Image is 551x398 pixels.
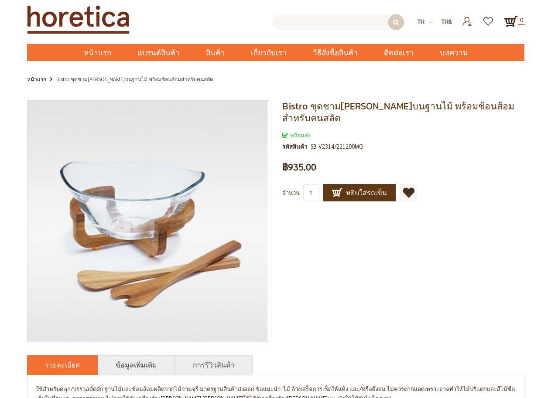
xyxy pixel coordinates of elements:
span: จำนวน [282,189,300,196]
span: THB [441,18,452,25]
div: SB-V2314/221200MO [311,142,363,151]
span: ฿935.00 [282,162,316,172]
a: บทความ [427,44,481,61]
a: เกี่ยวกับเรา [238,44,300,61]
span: แบรนด์สินค้า [137,44,180,62]
img: dropdown-icon.svg [428,20,433,24]
img: Salad Bowl Set [27,101,268,342]
a: รายการโปรด [478,14,500,22]
span: วิธีสั่งซื้อสินค้า [313,44,358,62]
a: 0 [504,14,518,28]
img: Horetica.com [27,5,130,34]
span: th [418,18,424,25]
a: หน้าแรก [27,74,46,84]
a: เข้าสู่ระบบ [457,14,478,22]
div: สถานะของสินค้า [282,130,524,140]
span: สินค้า [206,44,225,62]
span: หยิบใส่รถเข็น [332,187,387,198]
span: 0 [518,15,525,25]
span: พร้อมส่ง [282,131,311,139]
span: ติดต่อเรา [384,44,414,62]
a: การรีวิวสินค้า [193,360,235,370]
a: สินค้า [193,44,238,61]
span: บทความ [440,44,468,62]
span: Bistro ชุดชาม[PERSON_NAME]บนฐานไม้ พร้อมช้อนส้อมสำหรับคนสลัด [282,99,514,125]
a: วิธีสั่งซื้อสินค้า [300,44,371,61]
a: ข้อมูลเพิ่มเติม [116,360,157,370]
li: Bistro ชุดชาม[PERSON_NAME]บนฐานไม้ พร้อมช้อนส้อมสำหรับคนสลัด [48,74,213,85]
strong: รหัสสินค้า [282,142,311,151]
a: ติดต่อเรา [371,44,427,61]
button: หยิบใส่รถเข็น [323,184,396,201]
a: เพิ่มไปยังรายการโปรด [400,184,418,201]
span: เกี่ยวกับเรา [251,44,287,62]
a: แบรนด์สินค้า [124,44,193,61]
span: หน้าแรก [84,47,111,58]
a: หน้าแรก [71,44,124,61]
a: รายละเอียด [45,360,80,370]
